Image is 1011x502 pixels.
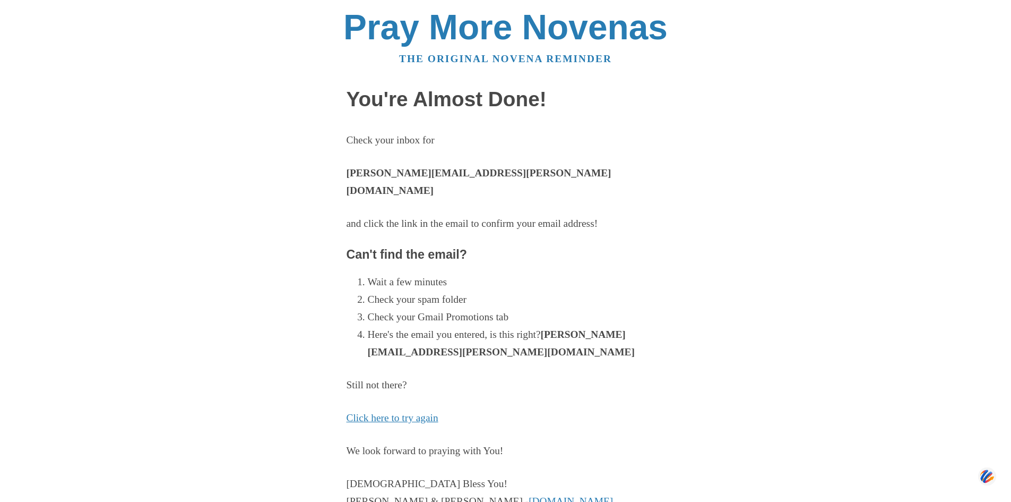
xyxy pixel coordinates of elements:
[368,274,665,291] li: Wait a few minutes
[347,215,665,233] p: and click the link in the email to confirm your email address!
[347,167,611,196] strong: [PERSON_NAME][EMAIL_ADDRESS][PERSON_NAME][DOMAIN_NAME]
[343,7,668,47] a: Pray More Novenas
[347,412,438,423] a: Click here to try again
[347,377,665,394] p: Still not there?
[368,329,635,358] strong: [PERSON_NAME][EMAIL_ADDRESS][PERSON_NAME][DOMAIN_NAME]
[399,53,612,64] a: The original novena reminder
[347,132,665,149] p: Check your inbox for
[368,326,665,361] li: Here's the email you entered, is this right?
[347,443,665,460] p: We look forward to praying with You!
[368,309,665,326] li: Check your Gmail Promotions tab
[368,291,665,309] li: Check your spam folder
[347,248,665,262] h3: Can't find the email?
[978,466,996,486] img: svg+xml;base64,PHN2ZyB3aWR0aD0iNDQiIGhlaWdodD0iNDQiIHZpZXdCb3g9IjAgMCA0NCA0NCIgZmlsbD0ibm9uZSIgeG...
[347,88,665,111] h1: You're Almost Done!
